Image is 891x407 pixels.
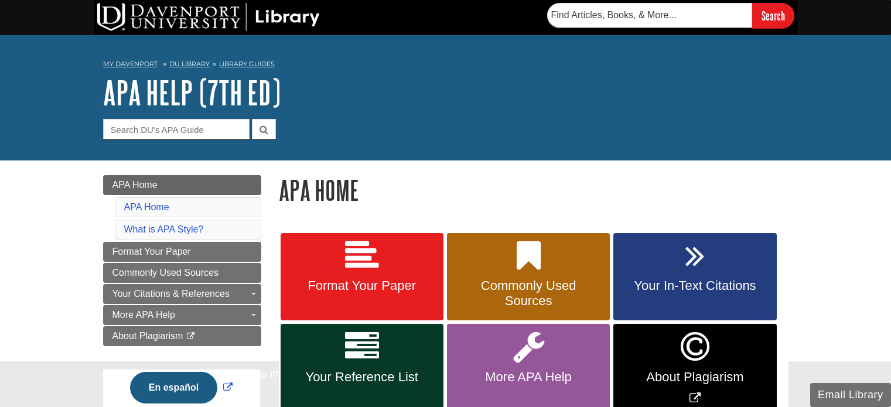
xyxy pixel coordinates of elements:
[186,333,196,340] i: This link opens in a new window
[103,305,261,325] a: More APA Help
[447,233,610,321] a: Commonly Used Sources
[103,74,281,111] a: APA Help (7th Ed)
[112,331,183,341] span: About Plagiarism
[456,278,601,309] span: Commonly Used Sources
[622,278,767,293] span: Your In-Text Citations
[130,372,217,403] button: En español
[124,202,169,212] a: APA Home
[103,56,788,75] nav: breadcrumb
[112,310,175,320] span: More APA Help
[289,278,435,293] span: Format Your Paper
[103,326,261,346] a: About Plagiarism
[103,242,261,262] a: Format Your Paper
[456,370,601,385] span: More APA Help
[112,180,158,190] span: APA Home
[613,233,776,321] a: Your In-Text Citations
[810,383,891,407] button: Email Library
[97,3,320,31] img: DU Library
[112,289,230,299] span: Your Citations & References
[124,224,204,234] a: What is APA Style?
[103,175,261,195] a: APA Home
[219,60,275,68] a: Library Guides
[281,233,443,321] a: Format Your Paper
[622,370,767,385] span: About Plagiarism
[103,263,261,283] a: Commonly Used Sources
[112,268,219,278] span: Commonly Used Sources
[127,382,235,392] a: Link opens in new window
[547,3,794,28] form: Searches DU Library's articles, books, and more
[103,119,250,139] input: Search DU's APA Guide
[547,3,752,28] input: Find Articles, Books, & More...
[289,370,435,385] span: Your Reference List
[279,175,788,205] h1: APA Home
[103,284,261,304] a: Your Citations & References
[752,3,794,28] input: Search
[169,60,210,68] a: DU Library
[112,247,191,256] span: Format Your Paper
[103,59,158,69] a: My Davenport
